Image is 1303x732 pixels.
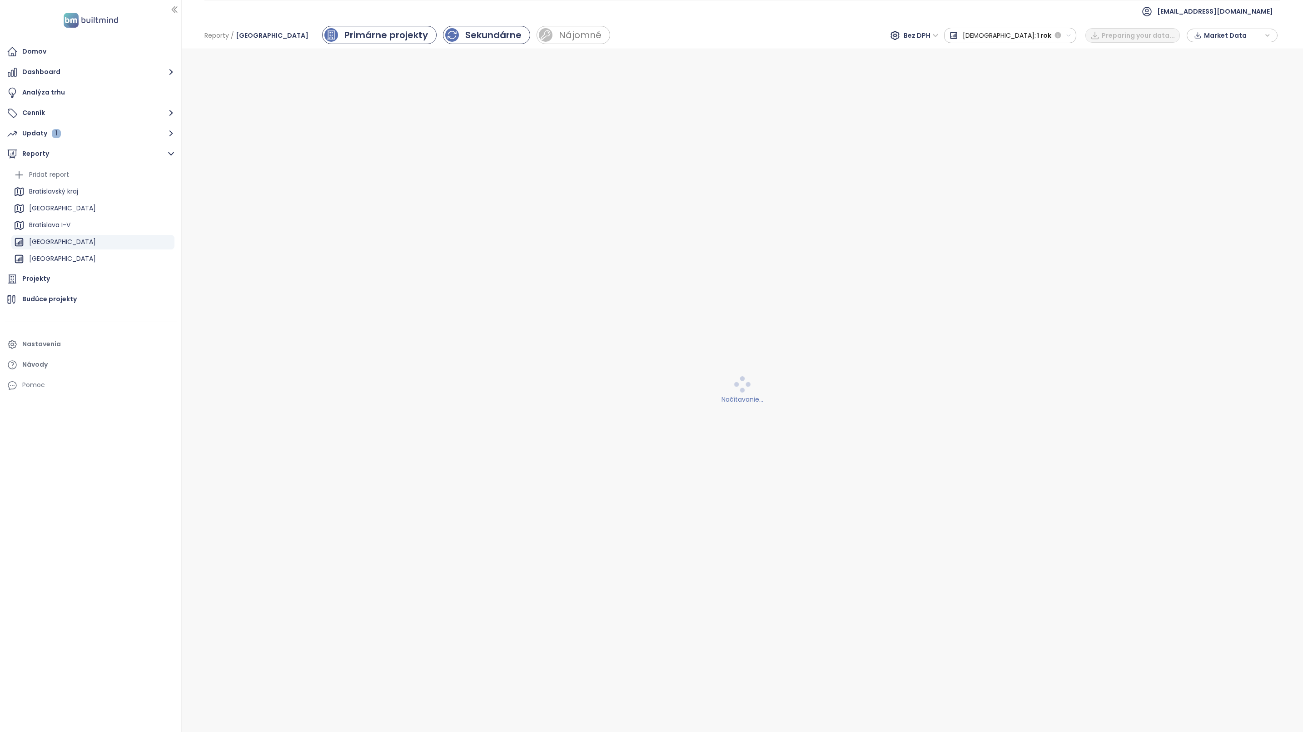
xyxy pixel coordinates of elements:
span: [GEOGRAPHIC_DATA] [236,27,308,44]
span: Market Data [1204,29,1263,42]
div: 1 [52,129,61,138]
a: Analýza trhu [5,84,177,102]
button: Cenník [5,104,177,122]
button: Updaty 1 [5,124,177,143]
div: Načítavanie... [188,394,1298,404]
div: [GEOGRAPHIC_DATA] [29,203,96,214]
div: Sekundárne [465,28,522,42]
span: 1 rok [1037,27,1051,44]
div: Bratislava I-V [11,218,174,233]
div: Bratislavský kraj [11,184,174,199]
a: sale [443,26,530,45]
div: Pridať report [11,168,174,182]
div: Projekty [22,273,50,284]
div: button [1192,29,1273,42]
a: rent [537,26,610,45]
div: Domov [22,46,46,57]
div: Nastavenia [22,339,61,350]
div: Budúce projekty [22,294,77,305]
span: [EMAIL_ADDRESS][DOMAIN_NAME] [1157,0,1273,22]
div: [GEOGRAPHIC_DATA] [11,201,174,216]
a: Budúce projekty [5,290,177,309]
span: Preparing your data... [1102,30,1175,40]
a: Návody [5,356,177,374]
span: Bez DPH [904,29,939,42]
div: Návody [22,359,48,370]
div: [GEOGRAPHIC_DATA] [11,252,174,266]
div: [GEOGRAPHIC_DATA] [29,253,96,264]
div: Pomoc [22,379,45,391]
div: Updaty [22,128,61,139]
div: Pridať report [29,169,69,180]
button: Dashboard [5,63,177,81]
button: Preparing your data... [1085,28,1180,43]
a: Nastavenia [5,335,177,354]
div: Analýza trhu [22,87,65,98]
div: Pomoc [5,376,177,394]
div: Bratislava I-V [29,219,70,231]
div: Nájomné [559,28,602,42]
span: / [231,27,234,44]
div: [GEOGRAPHIC_DATA] [11,235,174,249]
a: Domov [5,43,177,61]
button: [DEMOGRAPHIC_DATA]:1 rok [944,28,1077,43]
a: Projekty [5,270,177,288]
div: Primárne projekty [344,28,428,42]
img: logo [61,11,121,30]
button: Reporty [5,145,177,163]
div: Bratislavský kraj [29,186,78,197]
div: [GEOGRAPHIC_DATA] [29,236,96,248]
a: primary [322,26,437,45]
span: [DEMOGRAPHIC_DATA]: [963,27,1036,44]
span: Reporty [204,27,229,44]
